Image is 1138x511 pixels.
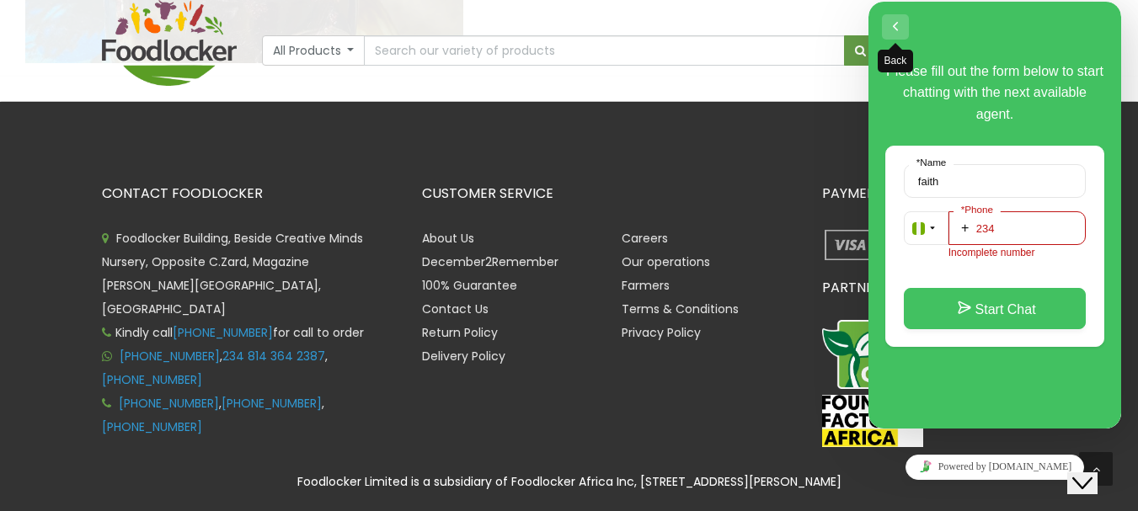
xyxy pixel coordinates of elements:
[422,277,517,294] a: 100% Guarantee
[622,301,739,317] a: Terms & Conditions
[102,186,397,201] h3: CONTACT FOODLOCKER
[102,395,324,435] span: , ,
[422,324,498,341] a: Return Policy
[822,280,1037,295] h3: PARTNERS
[822,186,1037,201] h3: PAYMENT METHODS
[102,230,363,317] span: Foodlocker Building, Beside Creative Minds Nursery, Opposite C.Zard, Magazine [PERSON_NAME][GEOGR...
[422,301,489,317] a: Contact Us
[822,395,923,447] img: FFA
[119,395,219,412] a: [PHONE_NUMBER]
[222,395,322,412] a: [PHONE_NUMBER]
[102,348,328,388] span: , ,
[89,472,1050,492] div: Foodlocker Limited is a subsidiary of Foodlocker Africa Inc, [STREET_ADDRESS][PERSON_NAME]
[173,324,273,341] a: [PHONE_NUMBER]
[868,448,1121,486] iframe: chat widget
[262,35,366,66] button: All Products
[422,253,558,270] a: December2Remember
[822,226,879,263] img: payment
[102,418,202,435] a: [PHONE_NUMBER]
[422,348,505,365] a: Delivery Policy
[622,277,670,294] a: Farmers
[102,324,364,341] span: Kindly call for call to order
[422,230,474,247] a: About Us
[364,35,844,66] input: Search our variety of products
[622,253,710,270] a: Our operations
[868,2,1121,428] iframe: chat widget
[120,348,220,365] a: [PHONE_NUMBER]
[822,320,906,389] img: CTA
[622,230,668,247] a: Careers
[422,186,797,201] h3: CUSTOMER SERVICE
[102,371,202,388] a: [PHONE_NUMBER]
[1067,444,1121,494] iframe: chat widget
[622,324,701,341] a: Privacy Policy
[222,348,325,365] a: 234 814 364 2387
